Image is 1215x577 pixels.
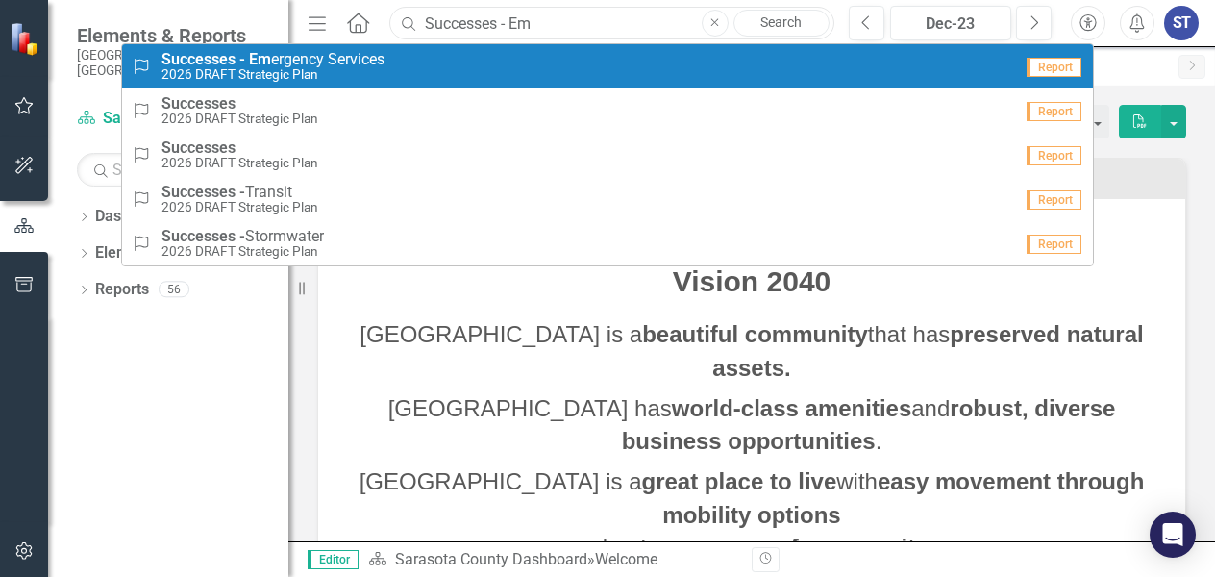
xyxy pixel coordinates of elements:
small: 2026 DRAFT Strategic Plan [161,156,318,170]
a: Elements [95,242,160,264]
small: 2026 DRAFT Strategic Plan [161,244,324,259]
a: ergency Services2026 DRAFT Strategic PlanReport [122,44,1092,88]
img: ClearPoint Strategy [10,22,43,56]
button: ST [1164,6,1199,40]
input: Search Below... [77,153,269,187]
a: Sarasota County Dashboard [77,108,269,130]
a: Reports [95,279,149,301]
strong: a strong sense of community [607,535,928,561]
div: Dec-23 [897,13,1004,36]
span: [GEOGRAPHIC_DATA] is a with and . [360,468,1145,561]
a: Search [733,10,830,37]
a: Transit2026 DRAFT Strategic PlanReport [122,177,1092,221]
span: [GEOGRAPHIC_DATA] has and . [388,395,1116,454]
a: 2026 DRAFT Strategic PlanReport [122,88,1092,133]
div: » [368,549,737,571]
span: Report [1027,102,1081,121]
strong: easy movement through mobility options [662,468,1144,527]
span: Stormwater [161,228,324,245]
small: 2026 DRAFT Strategic Plan [161,200,318,214]
button: Dec-23 [890,6,1011,40]
span: Report [1027,190,1081,210]
span: Editor [308,550,359,569]
strong: great place to live [642,468,837,494]
strong: world-class amenities [672,395,911,421]
a: 2026 DRAFT Strategic PlanReport [122,133,1092,177]
span: Report [1027,58,1081,77]
div: Welcome [595,550,657,568]
a: Sarasota County Dashboard [395,550,587,568]
input: Search ClearPoint... [389,7,834,40]
strong: beautiful community [642,321,868,347]
strong: preserved natural assets. [712,321,1143,380]
small: 2026 DRAFT Strategic Plan [161,112,318,126]
span: Elements & Reports [77,24,269,47]
span: Report [1027,235,1081,254]
span: Transit [161,184,318,201]
a: Dashboards [95,206,178,228]
div: Open Intercom Messenger [1150,512,1196,558]
span: Report [1027,146,1081,165]
span: Vision 2040 [673,265,831,297]
small: [GEOGRAPHIC_DATA], [GEOGRAPHIC_DATA] [77,47,269,79]
small: 2026 DRAFT Strategic Plan [161,67,384,82]
div: 56 [159,282,189,298]
span: [GEOGRAPHIC_DATA] is a that has [360,321,1143,380]
a: Stormwater2026 DRAFT Strategic PlanReport [122,221,1092,265]
span: ergency Services [161,51,384,68]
